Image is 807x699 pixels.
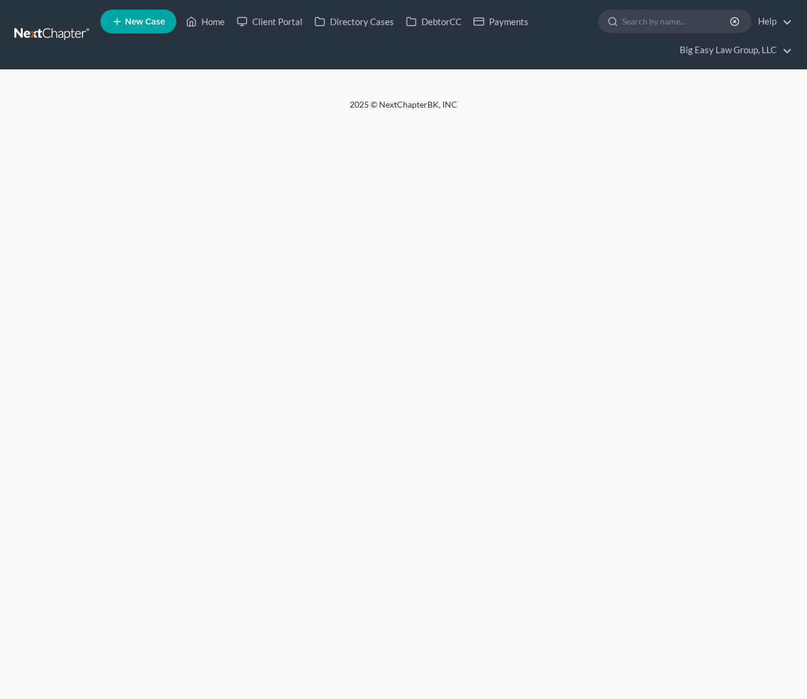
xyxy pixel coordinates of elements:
[231,11,308,32] a: Client Portal
[180,11,231,32] a: Home
[674,39,792,61] a: Big Easy Law Group, LLC
[752,11,792,32] a: Help
[125,17,165,26] span: New Case
[400,11,467,32] a: DebtorCC
[622,10,732,32] input: Search by name...
[308,11,400,32] a: Directory Cases
[467,11,534,32] a: Payments
[63,99,744,120] div: 2025 © NextChapterBK, INC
